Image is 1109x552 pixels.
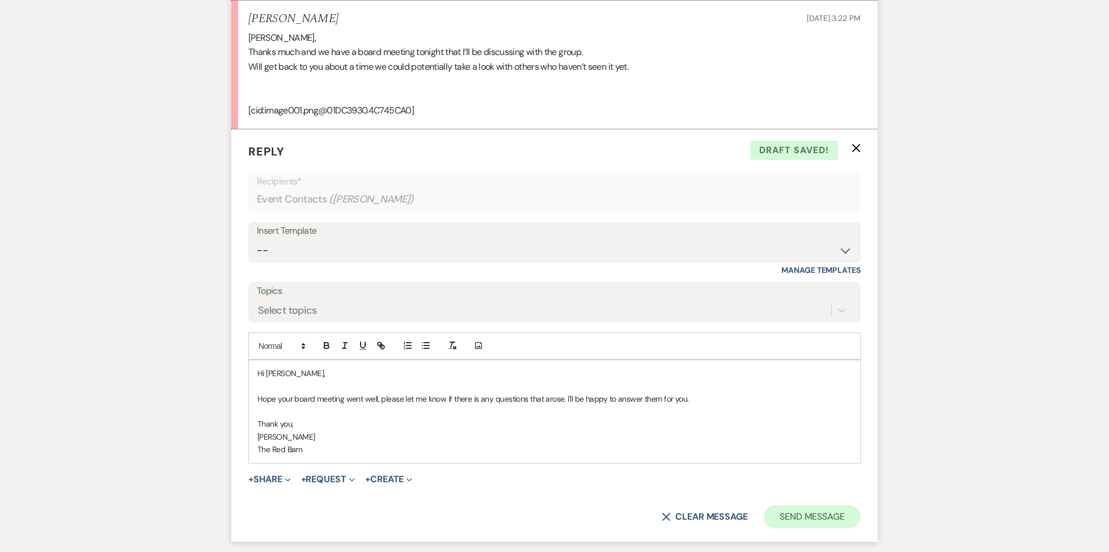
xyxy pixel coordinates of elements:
[807,13,861,23] span: [DATE] 3:22 PM
[257,418,852,430] p: Thank you,
[781,265,861,275] a: Manage Templates
[258,302,317,318] div: Select topics
[248,12,338,26] h5: [PERSON_NAME]
[257,188,852,210] div: Event Contacts
[257,174,852,189] p: Recipients*
[248,144,285,159] span: Reply
[257,223,852,239] div: Insert Template
[248,475,253,484] span: +
[365,475,370,484] span: +
[301,475,355,484] button: Request
[301,475,306,484] span: +
[248,475,291,484] button: Share
[365,475,412,484] button: Create
[257,443,852,456] p: The Red Barn
[257,393,852,405] p: Hope your board meeting went well, please let me know if there is any questions that arose. I'll ...
[329,192,414,207] span: ( [PERSON_NAME] )
[662,512,748,521] button: Clear message
[257,367,852,380] p: Hi [PERSON_NAME],
[257,431,852,443] p: [PERSON_NAME]
[750,141,838,160] span: Draft saved!
[257,283,852,300] label: Topics
[764,505,861,528] button: Send Message
[248,31,861,118] div: [PERSON_NAME], Thanks much and we have a board meeting tonight that I’ll be discussing with the g...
